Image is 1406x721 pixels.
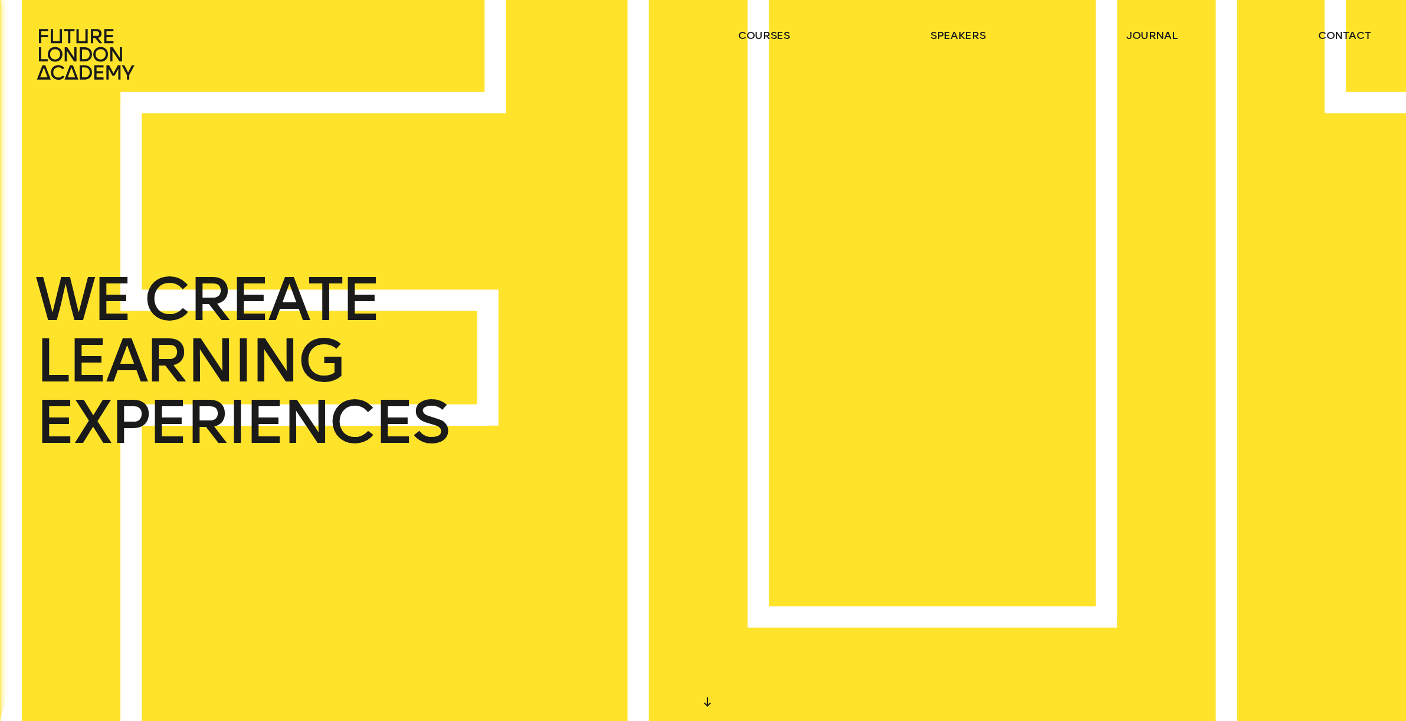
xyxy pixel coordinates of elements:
span: LEARNING [35,330,343,392]
a: speakers [930,28,985,43]
a: courses [738,28,790,43]
span: WE [35,269,130,330]
span: CREATE [143,269,379,330]
a: contact [1318,28,1371,43]
a: journal [1126,28,1178,43]
span: EXPERIENCES [35,392,448,453]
